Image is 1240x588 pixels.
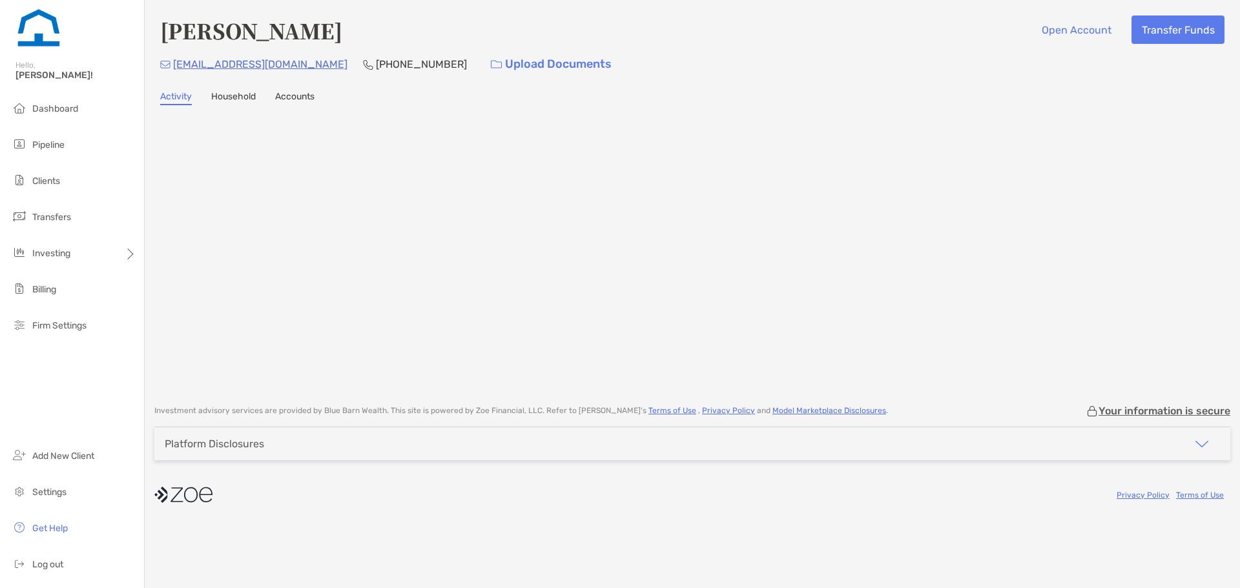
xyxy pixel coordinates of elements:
[160,15,342,45] h4: [PERSON_NAME]
[1031,15,1121,44] button: Open Account
[160,61,170,68] img: Email Icon
[12,245,27,260] img: investing icon
[154,406,888,416] p: Investment advisory services are provided by Blue Barn Wealth . This site is powered by Zoe Finan...
[12,556,27,571] img: logout icon
[160,91,192,105] a: Activity
[15,70,136,81] span: [PERSON_NAME]!
[1117,491,1170,500] a: Privacy Policy
[12,317,27,332] img: firm-settings icon
[1194,436,1210,452] img: icon arrow
[12,447,27,463] img: add_new_client icon
[482,50,620,78] a: Upload Documents
[12,520,27,535] img: get-help icon
[32,320,87,331] span: Firm Settings
[648,406,696,415] a: Terms of Use
[376,56,467,72] p: [PHONE_NUMBER]
[12,281,27,296] img: billing icon
[12,208,27,224] img: transfers icon
[772,406,886,415] a: Model Marketplace Disclosures
[702,406,755,415] a: Privacy Policy
[32,487,67,498] span: Settings
[32,284,56,295] span: Billing
[32,523,68,534] span: Get Help
[154,480,212,509] img: company logo
[15,5,62,52] img: Zoe Logo
[12,100,27,116] img: dashboard icon
[165,438,264,450] div: Platform Disclosures
[32,139,65,150] span: Pipeline
[32,451,94,461] span: Add New Client
[211,91,256,105] a: Household
[1131,15,1224,44] button: Transfer Funds
[275,91,315,105] a: Accounts
[491,60,502,69] img: button icon
[32,103,78,114] span: Dashboard
[1099,405,1230,417] p: Your information is secure
[32,176,60,187] span: Clients
[363,59,373,70] img: Phone Icon
[12,483,27,499] img: settings icon
[12,172,27,188] img: clients icon
[32,212,71,223] span: Transfers
[12,136,27,152] img: pipeline icon
[1176,491,1224,500] a: Terms of Use
[32,248,70,259] span: Investing
[32,559,63,570] span: Log out
[173,56,347,72] p: [EMAIL_ADDRESS][DOMAIN_NAME]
